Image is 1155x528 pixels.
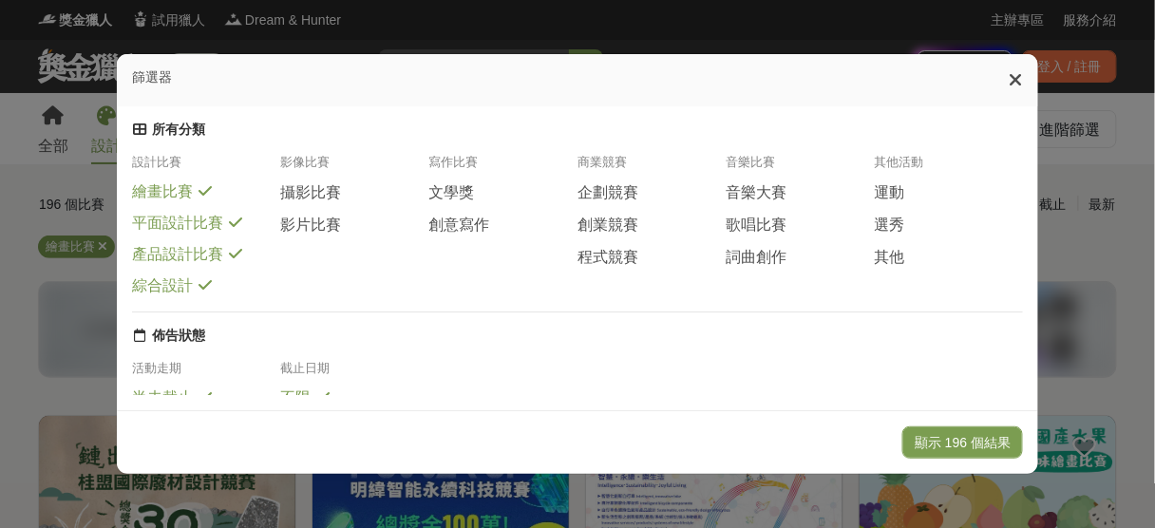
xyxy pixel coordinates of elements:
[132,388,193,408] span: 尚未截止
[132,245,223,265] span: 產品設計比賽
[429,183,475,203] span: 文學獎
[726,183,786,203] span: 音樂大賽
[429,216,490,236] span: 創意寫作
[132,276,193,296] span: 綜合設計
[875,154,1023,182] div: 其他活動
[577,216,638,236] span: 創業競賽
[726,216,786,236] span: 歌唱比賽
[280,388,311,408] span: 不限
[152,328,205,345] div: 佈告狀態
[577,183,638,203] span: 企劃競賽
[902,426,1023,459] button: 顯示 196 個結果
[280,360,428,388] div: 截止日期
[577,248,638,268] span: 程式競賽
[875,216,905,236] span: 選秀
[280,183,341,203] span: 攝影比賽
[132,214,223,234] span: 平面設計比賽
[875,183,905,203] span: 運動
[726,248,786,268] span: 詞曲創作
[280,154,428,182] div: 影像比賽
[280,216,341,236] span: 影片比賽
[726,154,874,182] div: 音樂比賽
[577,154,726,182] div: 商業競賽
[132,154,280,182] div: 設計比賽
[429,154,577,182] div: 寫作比賽
[132,360,280,388] div: 活動走期
[152,122,205,139] div: 所有分類
[132,182,193,202] span: 繪畫比賽
[875,248,905,268] span: 其他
